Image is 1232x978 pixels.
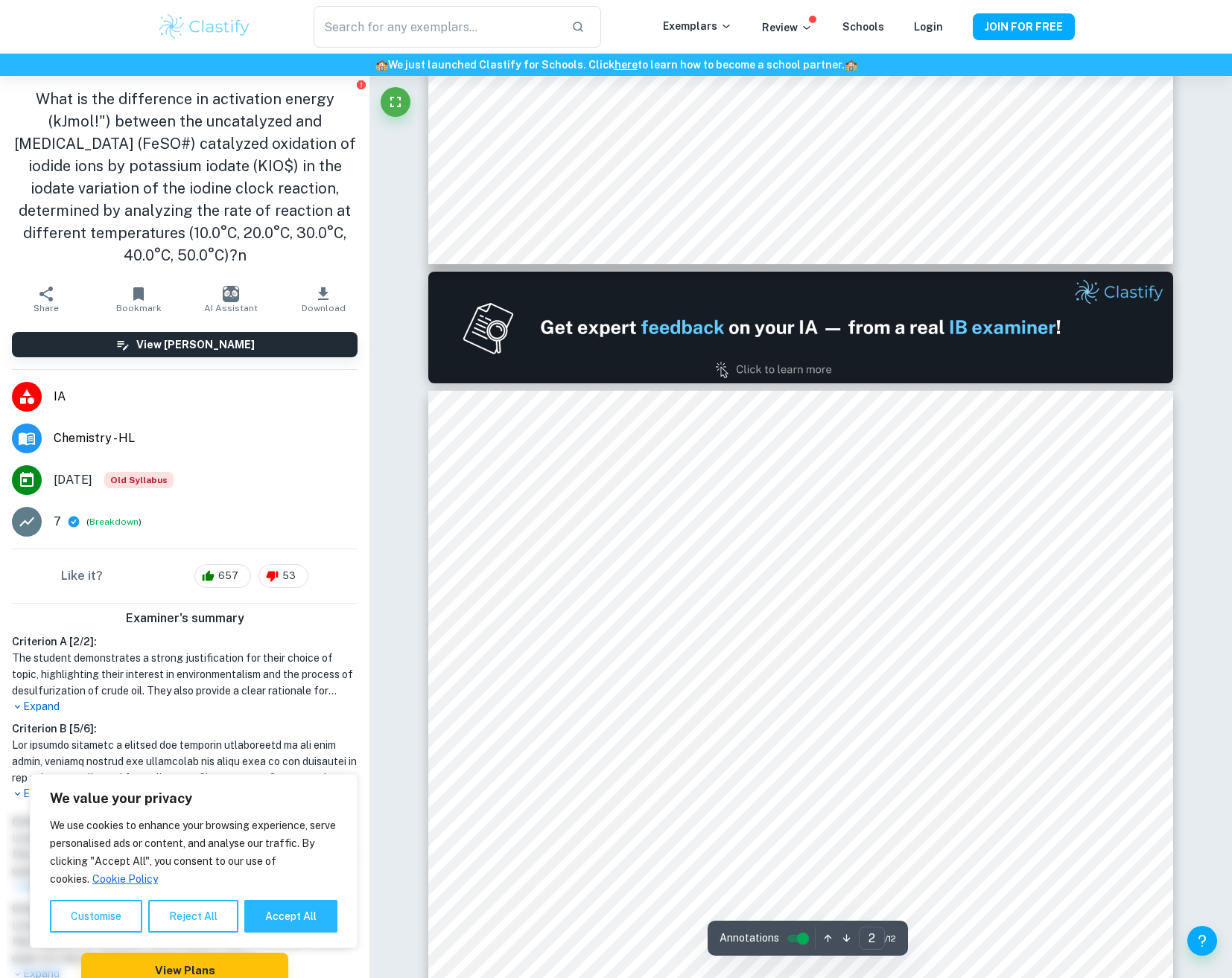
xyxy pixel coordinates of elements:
h6: View [PERSON_NAME] [136,336,255,353]
button: View [PERSON_NAME] [12,332,358,357]
span: Share [34,303,59,313]
span: Bookmark [116,303,162,313]
button: JOIN FOR FREE [973,13,1075,40]
span: / 12 [885,932,896,945]
h6: We just launched Clastify for Schools. Click to learn how to become a school partner. [3,57,1229,73]
h6: Criterion B [ 5 / 6 ]: [12,720,358,737]
h6: Criterion A [ 2 / 2 ]: [12,633,358,650]
span: AI Assistant [204,303,258,313]
p: We use cookies to enhance your browsing experience, serve personalised ads or content, and analys... [50,816,337,888]
p: Expand [12,699,358,715]
span: [DATE] [54,471,92,489]
h1: The student demonstrates a strong justification for their choice of topic, highlighting their int... [12,650,358,699]
p: Expand [12,786,358,802]
span: Chemistry - HL [54,429,358,447]
span: 53 [274,569,304,584]
p: 7 [54,513,61,531]
div: 657 [194,564,251,588]
span: ( ) [86,515,142,529]
a: here [615,59,638,71]
img: AI Assistant [223,286,239,302]
a: Schools [842,21,884,33]
button: Download [277,278,369,320]
span: Download [302,303,346,313]
div: 53 [258,564,308,588]
p: We value your privacy [50,790,337,808]
button: Bookmark [92,278,185,320]
button: Help and Feedback [1187,926,1217,956]
button: Accept All [244,900,337,933]
button: Reject All [148,900,238,933]
button: Report issue [355,79,366,90]
span: Annotations [720,930,779,946]
h6: Like it? [61,567,103,585]
p: Exemplars [663,18,732,34]
span: 657 [210,569,247,584]
a: Cookie Policy [92,872,159,886]
h1: Lor ipsumdo sitametc a elitsed doe temporin utlaboreetd ma ali enim admin, veniamq nostrud exe ul... [12,737,358,786]
img: Ad [428,272,1173,383]
p: Review [762,19,813,36]
img: Clastify logo [157,12,252,42]
button: Customise [50,900,142,933]
span: 🏫 [375,59,388,71]
button: Fullscreen [381,87,410,117]
input: Search for any exemplars... [314,6,559,48]
a: Login [914,21,943,33]
h6: Examiner's summary [6,610,363,627]
span: IA [54,388,358,406]
h1: What is the difference in activation energy (kJmol!") between the uncatalyzed and [MEDICAL_DATA] ... [12,88,358,266]
span: Old Syllabus [104,472,174,488]
button: Breakdown [89,515,139,528]
div: We value your privacy [30,774,358,948]
button: AI Assistant [185,278,277,320]
div: Starting from the May 2025 session, the Chemistry IA requirements have changed. It's OK to refer ... [104,472,174,488]
span: 🏫 [845,59,857,71]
